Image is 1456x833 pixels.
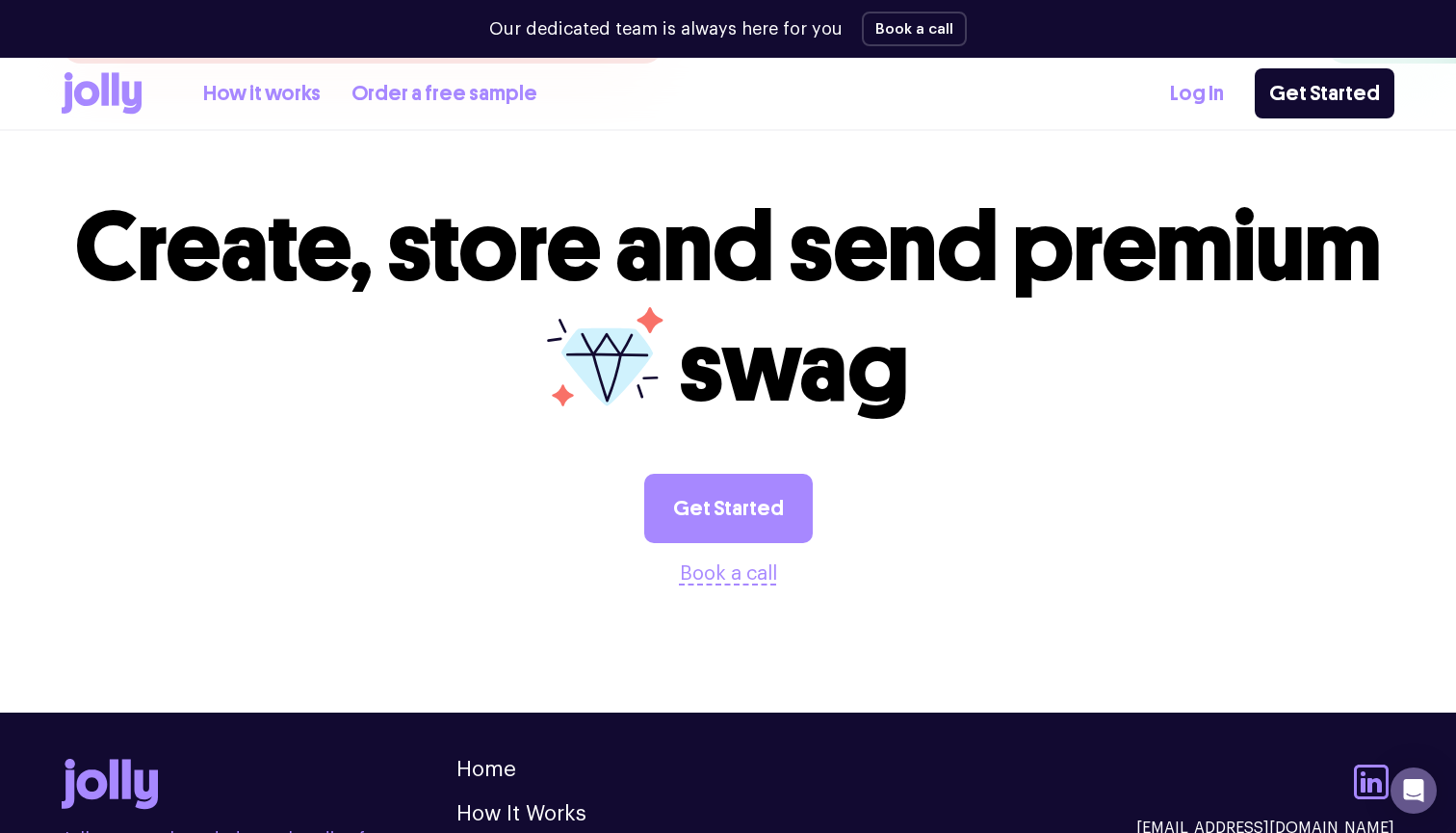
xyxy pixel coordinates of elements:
[351,78,537,110] a: Order a free sample
[1391,768,1437,814] div: Open Intercom Messenger
[203,78,321,110] a: How it works
[456,759,516,780] a: Home
[1255,68,1394,118] a: Get Started
[680,559,777,589] button: Book a call
[644,474,813,543] a: Get Started
[75,189,1382,305] span: Create, store and send premium
[489,16,843,42] p: Our dedicated team is always here for you
[456,803,586,824] a: How It Works
[1170,78,1224,110] a: Log In
[679,309,909,426] span: swag
[862,12,967,46] button: Book a call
